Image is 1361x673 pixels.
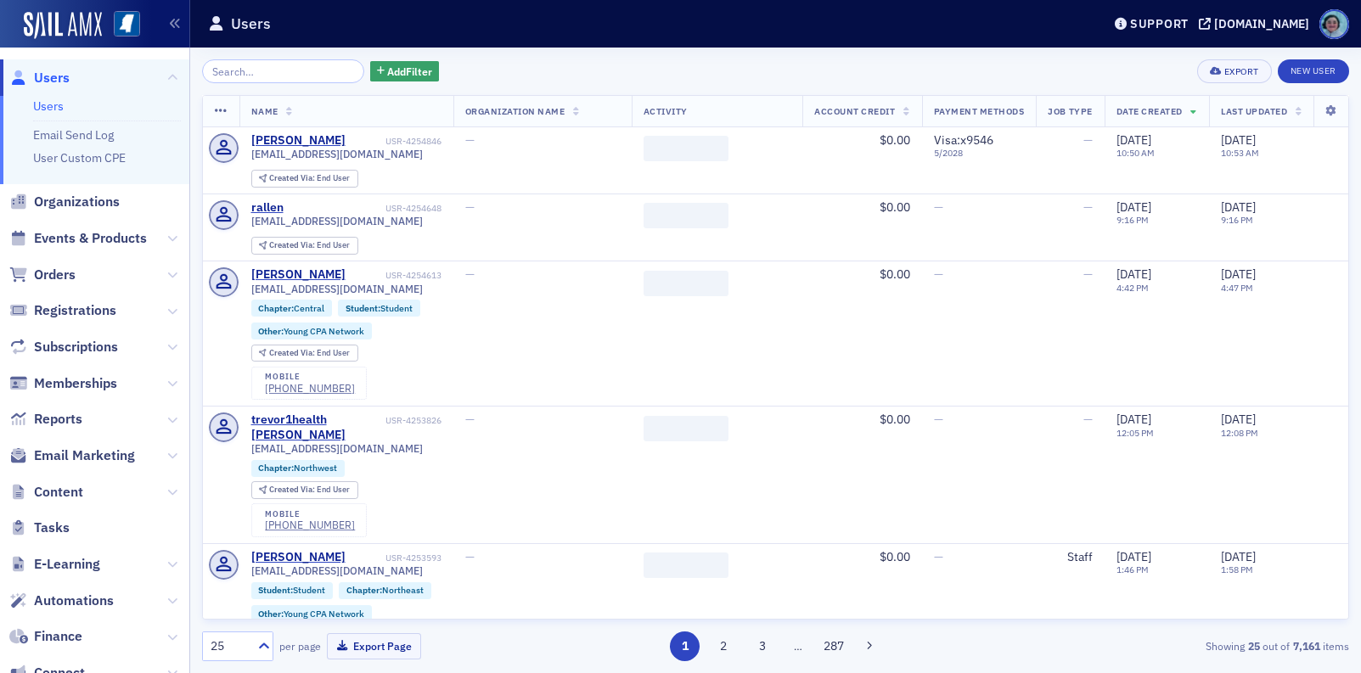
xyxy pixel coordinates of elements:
[370,61,440,82] button: AddFilter
[644,416,728,441] span: ‌
[1116,549,1151,564] span: [DATE]
[269,172,317,183] span: Created Via :
[24,12,102,39] a: SailAMX
[34,301,116,320] span: Registrations
[9,410,82,429] a: Reports
[387,64,432,79] span: Add Filter
[251,345,358,362] div: Created Via: End User
[644,203,728,228] span: ‌
[1214,16,1309,31] div: [DOMAIN_NAME]
[934,412,943,427] span: —
[9,627,82,646] a: Finance
[34,193,120,211] span: Organizations
[1221,282,1253,294] time: 4:47 PM
[1221,105,1287,117] span: Last Updated
[251,133,346,149] div: [PERSON_NAME]
[251,215,423,227] span: [EMAIL_ADDRESS][DOMAIN_NAME]
[251,237,358,255] div: Created Via: End User
[1083,266,1093,282] span: —
[251,481,358,499] div: Created Via: End User
[33,150,126,165] a: User Custom CPE
[251,412,383,442] a: trevor1health [PERSON_NAME]
[880,266,910,282] span: $0.00
[34,229,147,248] span: Events & Products
[465,549,475,564] span: —
[9,229,147,248] a: Events & Products
[1083,412,1093,427] span: —
[258,584,293,596] span: Student :
[33,98,64,114] a: Users
[269,484,317,495] span: Created Via :
[1221,266,1256,282] span: [DATE]
[102,11,140,40] a: View Homepage
[465,132,475,148] span: —
[251,300,333,317] div: Chapter:
[251,283,423,295] span: [EMAIL_ADDRESS][DOMAIN_NAME]
[9,193,120,211] a: Organizations
[1116,147,1155,159] time: 10:50 AM
[880,412,910,427] span: $0.00
[9,483,83,502] a: Content
[1221,199,1256,215] span: [DATE]
[258,608,284,620] span: Other :
[1221,214,1253,226] time: 9:16 PM
[1116,199,1151,215] span: [DATE]
[465,412,475,427] span: —
[258,303,324,314] a: Chapter:Central
[348,136,441,147] div: USR-4254846
[346,302,380,314] span: Student :
[934,549,943,564] span: —
[880,199,910,215] span: $0.00
[644,552,728,578] span: ‌
[34,446,135,465] span: Email Marketing
[934,105,1025,117] span: Payment Methods
[251,322,373,339] div: Other:
[644,105,688,117] span: Activity
[251,582,334,599] div: Student:
[9,555,100,574] a: E-Learning
[269,347,317,358] span: Created Via :
[34,519,70,537] span: Tasks
[258,325,284,337] span: Other :
[231,14,271,34] h1: Users
[747,631,777,661] button: 3
[327,633,421,659] button: Export Page
[251,105,278,117] span: Name
[670,631,700,661] button: 1
[786,638,810,653] span: …
[9,519,70,537] a: Tasks
[34,410,82,429] span: Reports
[251,550,346,565] a: [PERSON_NAME]
[1245,638,1263,653] strong: 25
[1116,564,1149,575] time: 1:46 PM
[258,462,294,474] span: Chapter :
[251,267,346,283] div: [PERSON_NAME]
[348,270,441,281] div: USR-4254613
[1197,59,1271,83] button: Export
[1083,199,1093,215] span: —
[34,69,70,87] span: Users
[269,239,317,250] span: Created Via :
[814,105,895,117] span: Account Credit
[979,638,1349,653] div: Showing out of items
[251,148,423,160] span: [EMAIL_ADDRESS][DOMAIN_NAME]
[1048,105,1092,117] span: Job Type
[251,460,346,477] div: Chapter:
[934,199,943,215] span: —
[1199,18,1315,30] button: [DOMAIN_NAME]
[34,555,100,574] span: E-Learning
[934,148,1025,159] span: 5 / 2028
[1116,105,1183,117] span: Date Created
[1116,214,1149,226] time: 9:16 PM
[286,203,441,214] div: USR-4254648
[34,483,83,502] span: Content
[269,349,350,358] div: End User
[1130,16,1189,31] div: Support
[1116,412,1151,427] span: [DATE]
[1221,564,1253,575] time: 1:58 PM
[265,519,355,531] a: [PHONE_NUMBER]
[1048,550,1092,565] div: Staff
[880,132,910,148] span: $0.00
[34,627,82,646] span: Finance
